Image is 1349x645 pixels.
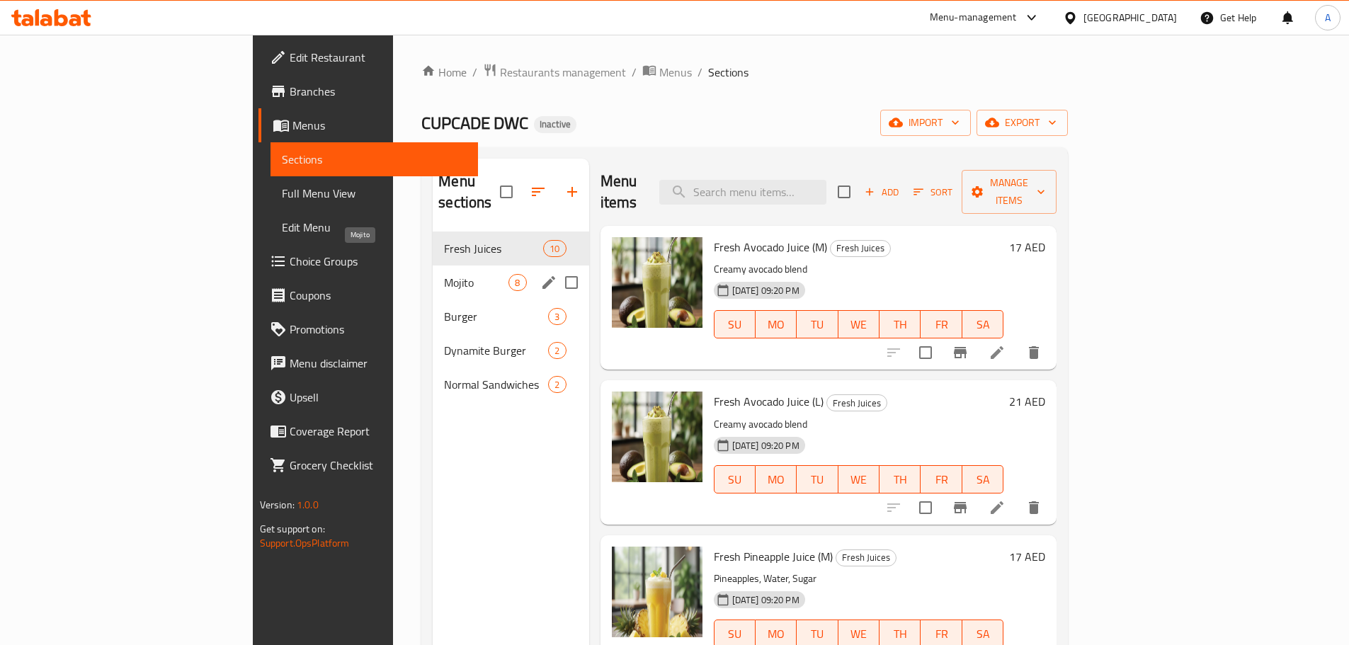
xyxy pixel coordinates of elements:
span: Menu disclaimer [290,355,467,372]
span: 3 [549,310,565,324]
span: WE [844,314,874,335]
button: SU [714,465,756,493]
span: Normal Sandwiches [444,376,548,393]
div: [GEOGRAPHIC_DATA] [1083,10,1177,25]
span: Sort [913,184,952,200]
button: SA [962,465,1003,493]
span: Promotions [290,321,467,338]
span: Version: [260,496,295,514]
span: TU [802,314,832,335]
button: Branch-specific-item [943,336,977,370]
button: MO [756,465,797,493]
span: Upsell [290,389,467,406]
div: Fresh Juices [830,240,891,257]
span: Select all sections [491,177,521,207]
span: SA [968,314,998,335]
span: Manage items [973,174,1045,210]
span: SU [720,624,750,644]
span: Sort items [904,181,962,203]
span: Grocery Checklist [290,457,467,474]
nav: Menu sections [433,226,588,407]
button: Branch-specific-item [943,491,977,525]
span: Fresh Pineapple Juice (M) [714,546,833,567]
span: Add item [859,181,904,203]
span: WE [844,624,874,644]
span: Coverage Report [290,423,467,440]
button: WE [838,310,880,338]
span: Menus [659,64,692,81]
h6: 17 AED [1009,547,1045,566]
a: Promotions [258,312,478,346]
div: items [548,342,566,359]
span: [DATE] 09:20 PM [727,439,805,452]
span: export [988,114,1057,132]
div: items [508,274,526,291]
h6: 21 AED [1009,392,1045,411]
span: MO [761,624,791,644]
h6: 17 AED [1009,237,1045,257]
a: Coverage Report [258,414,478,448]
span: Get support on: [260,520,325,538]
div: items [548,376,566,393]
span: WE [844,469,874,490]
button: TH [880,310,921,338]
span: Mojito [444,274,508,291]
span: Select section [829,177,859,207]
span: SA [968,469,998,490]
span: Select to update [911,493,940,523]
a: Full Menu View [271,176,478,210]
div: Normal Sandwiches2 [433,367,588,401]
span: import [892,114,960,132]
span: TH [885,314,915,335]
a: Choice Groups [258,244,478,278]
div: Inactive [534,116,576,133]
span: Sections [708,64,749,81]
span: Edit Restaurant [290,49,467,66]
div: Dynamite Burger [444,342,548,359]
button: edit [538,272,559,293]
a: Sections [271,142,478,176]
a: Support.OpsPlatform [260,534,350,552]
img: Fresh Pineapple Juice (M) [612,547,702,637]
span: Fresh Avocado Juice (M) [714,236,827,258]
button: import [880,110,971,136]
span: Restaurants management [500,64,626,81]
span: Menus [292,117,467,134]
span: Burger [444,308,548,325]
div: Menu-management [930,9,1017,26]
img: Fresh Avocado Juice (L) [612,392,702,482]
div: Mojito8edit [433,266,588,299]
span: MO [761,469,791,490]
button: TU [797,465,838,493]
span: 2 [549,378,565,392]
a: Edit Menu [271,210,478,244]
a: Menus [642,63,692,81]
div: Burger3 [433,299,588,333]
nav: breadcrumb [421,63,1068,81]
p: Creamy avocado blend [714,416,1004,433]
span: Fresh Juices [444,240,543,257]
h2: Menu items [600,171,643,213]
span: Add [863,184,901,200]
a: Menu disclaimer [258,346,478,380]
button: Add [859,181,904,203]
span: SU [720,314,750,335]
span: TU [802,469,832,490]
button: delete [1017,491,1051,525]
button: TU [797,310,838,338]
button: FR [921,310,962,338]
p: Creamy avocado blend [714,261,1004,278]
button: Sort [910,181,956,203]
span: Edit Menu [282,219,467,236]
li: / [632,64,637,81]
a: Upsell [258,380,478,414]
li: / [698,64,702,81]
div: Fresh Juices [826,394,887,411]
span: Fresh Juices [836,549,896,566]
div: Fresh Juices10 [433,232,588,266]
span: Coupons [290,287,467,304]
a: Branches [258,74,478,108]
span: SU [720,469,750,490]
p: Pineapples, Water, Sugar [714,570,1004,588]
